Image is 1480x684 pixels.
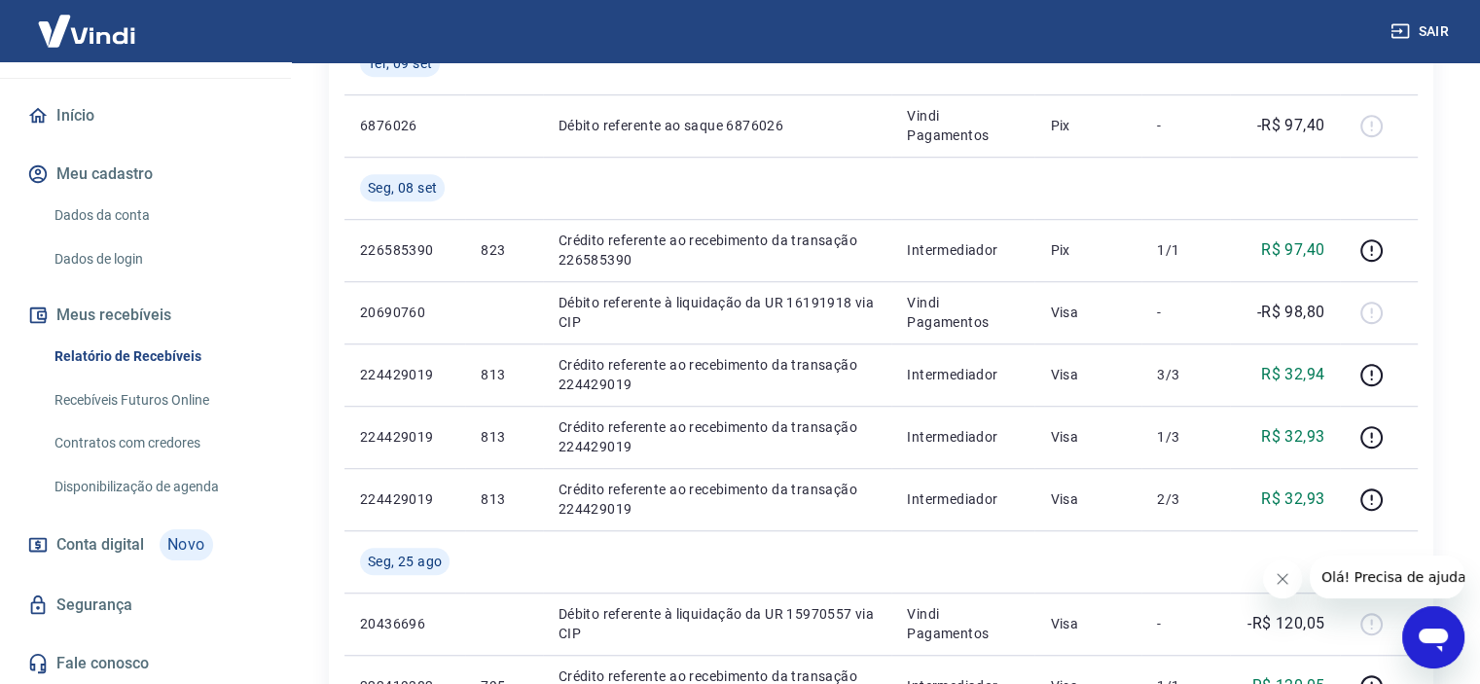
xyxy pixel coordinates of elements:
[559,116,876,135] p: Débito referente ao saque 6876026
[1261,487,1324,511] p: R$ 32,93
[23,584,268,627] a: Segurança
[360,614,450,633] p: 20436696
[47,239,268,279] a: Dados de login
[23,94,268,137] a: Início
[559,355,876,394] p: Crédito referente ao recebimento da transação 224429019
[1263,559,1302,598] iframe: Fechar mensagem
[360,365,450,384] p: 224429019
[1387,14,1457,50] button: Sair
[368,178,437,198] span: Seg, 08 set
[23,522,268,568] a: Conta digitalNovo
[1157,614,1214,633] p: -
[368,552,442,571] span: Seg, 25 ago
[1157,365,1214,384] p: 3/3
[559,417,876,456] p: Crédito referente ao recebimento da transação 224429019
[47,196,268,235] a: Dados da conta
[907,365,1019,384] p: Intermediador
[1257,301,1325,324] p: -R$ 98,80
[1261,425,1324,449] p: R$ 32,93
[23,153,268,196] button: Meu cadastro
[23,1,150,60] img: Vindi
[1050,489,1126,509] p: Visa
[1261,238,1324,262] p: R$ 97,40
[1050,427,1126,447] p: Visa
[907,240,1019,260] p: Intermediador
[1157,116,1214,135] p: -
[360,240,450,260] p: 226585390
[559,293,876,332] p: Débito referente à liquidação da UR 16191918 via CIP
[481,489,526,509] p: 813
[559,604,876,643] p: Débito referente à liquidação da UR 15970557 via CIP
[481,240,526,260] p: 823
[1050,365,1126,384] p: Visa
[907,489,1019,509] p: Intermediador
[360,116,450,135] p: 6876026
[1157,489,1214,509] p: 2/3
[1050,116,1126,135] p: Pix
[1157,303,1214,322] p: -
[1050,240,1126,260] p: Pix
[481,365,526,384] p: 813
[1310,556,1464,598] iframe: Mensagem da empresa
[907,604,1019,643] p: Vindi Pagamentos
[12,14,163,29] span: Olá! Precisa de ajuda?
[23,294,268,337] button: Meus recebíveis
[1050,303,1126,322] p: Visa
[1402,606,1464,668] iframe: Botão para abrir a janela de mensagens
[56,531,144,558] span: Conta digital
[907,106,1019,145] p: Vindi Pagamentos
[360,489,450,509] p: 224429019
[1050,614,1126,633] p: Visa
[368,54,432,73] span: Ter, 09 set
[160,529,213,560] span: Novo
[907,293,1019,332] p: Vindi Pagamentos
[47,337,268,377] a: Relatório de Recebíveis
[360,427,450,447] p: 224429019
[481,427,526,447] p: 813
[1157,427,1214,447] p: 1/3
[47,380,268,420] a: Recebíveis Futuros Online
[47,467,268,507] a: Disponibilização de agenda
[47,423,268,463] a: Contratos com credores
[559,480,876,519] p: Crédito referente ao recebimento da transação 224429019
[907,427,1019,447] p: Intermediador
[360,303,450,322] p: 20690760
[1247,612,1324,635] p: -R$ 120,05
[1157,240,1214,260] p: 1/1
[1261,363,1324,386] p: R$ 32,94
[1257,114,1325,137] p: -R$ 97,40
[559,231,876,270] p: Crédito referente ao recebimento da transação 226585390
